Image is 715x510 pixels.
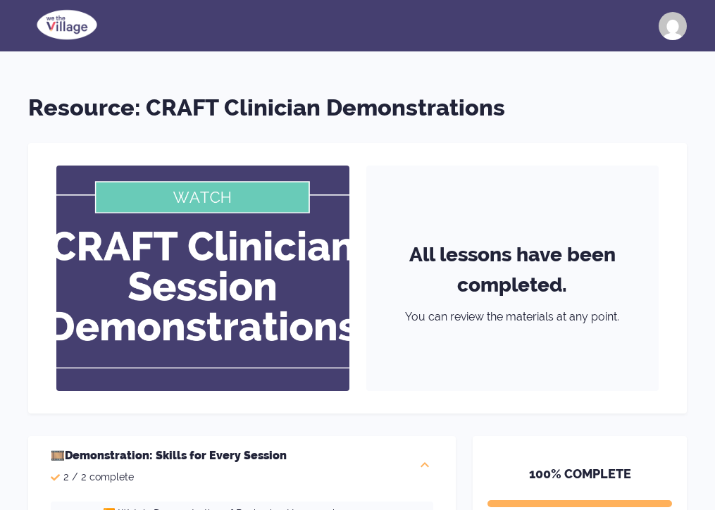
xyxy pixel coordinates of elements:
h5: 100 % COMPLETE [487,464,672,500]
h2: 🎞️Demonstration: Skills for Every Session [51,447,287,464]
h3: All lessons have been completed. [383,234,642,311]
img: school logo [28,7,106,42]
div: 🎞️Demonstration: Skills for Every Session2 / 2 complete [28,436,456,496]
h1: Resource: CRAFT Clinician Demonstrations [28,91,687,125]
p: 2 / 2 complete [51,470,287,485]
h4: You can review the materials at any point. [405,311,619,323]
img: course banner [56,166,349,391]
